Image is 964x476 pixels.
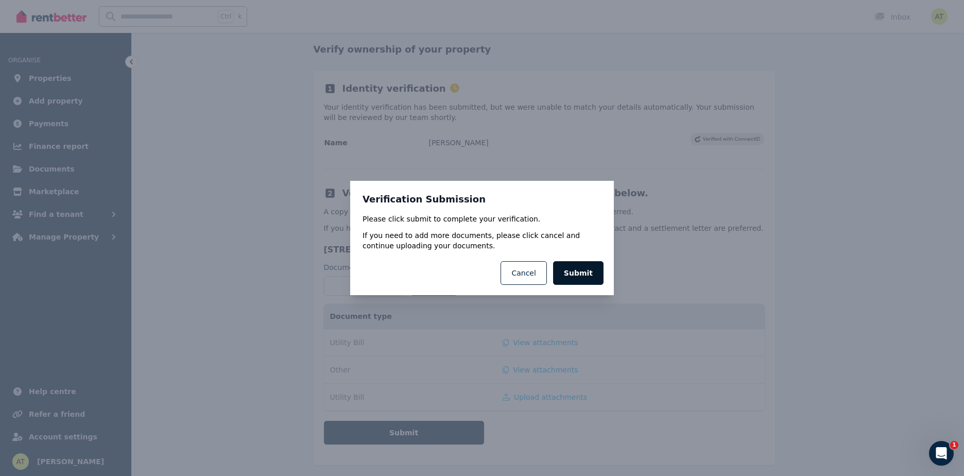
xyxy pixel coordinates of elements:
[553,261,604,285] button: Submit
[363,214,601,224] p: Please click submit to complete your verification.
[363,230,601,251] p: If you need to add more documents, please click cancel and continue uploading your documents.
[950,441,958,449] span: 1
[363,193,601,206] h3: Verification Submission
[929,441,954,466] iframe: Intercom live chat
[501,261,546,285] button: Cancel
